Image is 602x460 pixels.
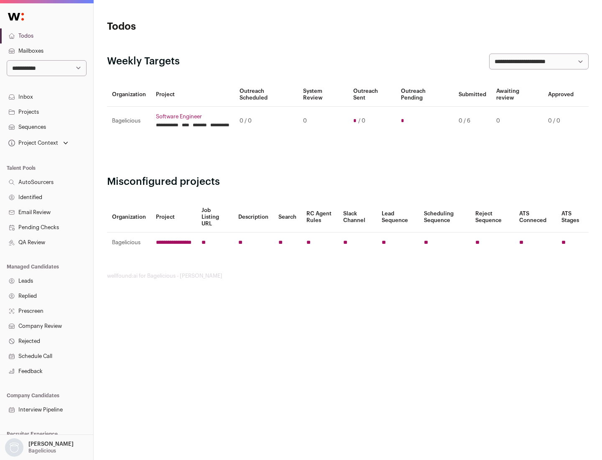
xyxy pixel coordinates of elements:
[235,83,298,107] th: Outreach Scheduled
[28,441,74,447] p: [PERSON_NAME]
[454,83,491,107] th: Submitted
[107,233,151,253] td: Bagelicious
[358,118,365,124] span: / 0
[196,202,233,233] th: Job Listing URL
[107,175,589,189] h2: Misconfigured projects
[491,107,543,135] td: 0
[396,83,453,107] th: Outreach Pending
[348,83,396,107] th: Outreach Sent
[338,202,377,233] th: Slack Channel
[5,438,23,457] img: nopic.png
[454,107,491,135] td: 0 / 6
[419,202,470,233] th: Scheduling Sequence
[273,202,301,233] th: Search
[470,202,515,233] th: Reject Sequence
[3,8,28,25] img: Wellfound
[107,107,151,135] td: Bagelicious
[151,202,196,233] th: Project
[298,83,348,107] th: System Review
[556,202,589,233] th: ATS Stages
[156,113,230,120] a: Software Engineer
[107,83,151,107] th: Organization
[235,107,298,135] td: 0 / 0
[301,202,338,233] th: RC Agent Rules
[514,202,556,233] th: ATS Conneced
[107,55,180,68] h2: Weekly Targets
[151,83,235,107] th: Project
[298,107,348,135] td: 0
[543,83,579,107] th: Approved
[107,273,589,279] footer: wellfound:ai for Bagelicious - [PERSON_NAME]
[233,202,273,233] th: Description
[377,202,419,233] th: Lead Sequence
[491,83,543,107] th: Awaiting review
[107,202,151,233] th: Organization
[28,447,56,454] p: Bagelicious
[107,20,268,33] h1: Todos
[3,438,75,457] button: Open dropdown
[7,140,58,146] div: Project Context
[543,107,579,135] td: 0 / 0
[7,137,70,149] button: Open dropdown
